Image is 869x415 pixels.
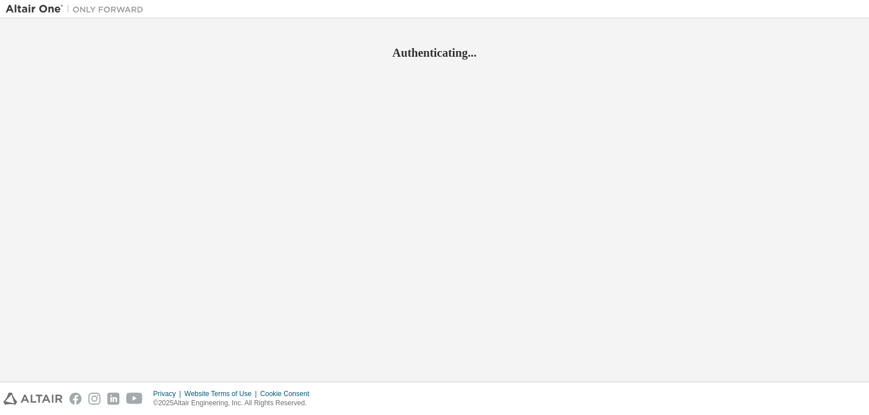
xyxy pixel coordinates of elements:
[6,3,149,15] img: Altair One
[88,393,100,405] img: instagram.svg
[107,393,119,405] img: linkedin.svg
[153,398,316,408] p: © 2025 Altair Engineering, Inc. All Rights Reserved.
[184,389,260,398] div: Website Terms of Use
[153,389,184,398] div: Privacy
[126,393,143,405] img: youtube.svg
[6,45,863,60] h2: Authenticating...
[69,393,82,405] img: facebook.svg
[3,393,63,405] img: altair_logo.svg
[260,389,316,398] div: Cookie Consent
